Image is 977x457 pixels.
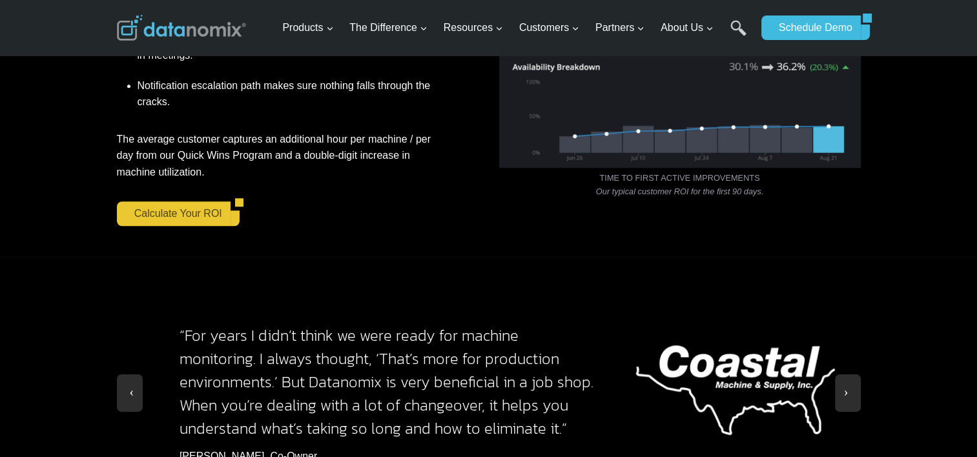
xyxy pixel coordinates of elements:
[117,131,447,181] p: The average customer captures an additional hour per machine / per day from our Quick Wins Progra...
[117,15,246,41] img: Datanomix
[349,19,427,36] span: The Difference
[291,54,349,65] span: Phone number
[145,288,164,297] a: Terms
[661,19,714,36] span: About Us
[596,187,764,196] em: Our typical customer ROI for the first 90 days.
[499,172,861,198] figcaption: TIME TO FIRST ACTIVE IMPROVEMENTS
[138,70,447,110] li: Notification escalation path makes sure nothing falls through the cracks.
[291,1,332,12] span: Last Name
[730,20,746,49] a: Search
[277,7,755,49] nav: Primary Navigation
[444,19,503,36] span: Resources
[180,301,595,440] h3: “For years I didn’t think we were ready for machine monitoring. I always thought, ‘That’s more fo...
[519,19,579,36] span: Customers
[117,201,231,226] a: Calculate Your ROI
[761,15,861,40] a: Schedule Demo
[176,288,218,297] a: Privacy Policy
[291,159,340,171] span: State/Region
[595,19,644,36] span: Partners
[282,19,333,36] span: Products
